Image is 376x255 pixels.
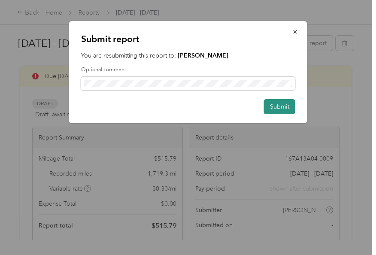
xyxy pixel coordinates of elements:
p: You are resubmitting this report to: [81,51,295,60]
strong: [PERSON_NAME] [178,52,228,59]
p: Submit report [81,33,295,45]
button: Submit [264,99,295,114]
label: Optional comment [81,66,295,74]
iframe: Everlance-gr Chat Button Frame [328,207,376,255]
